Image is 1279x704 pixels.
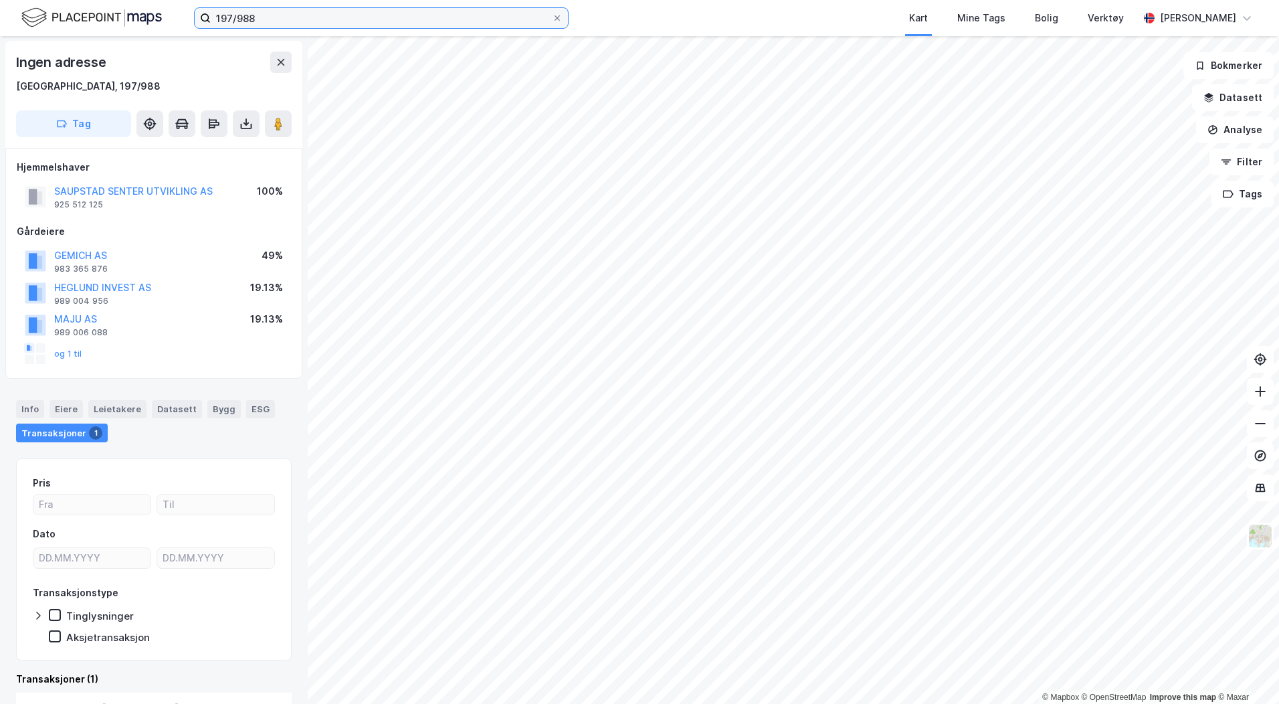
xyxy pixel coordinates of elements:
iframe: Chat Widget [1212,640,1279,704]
div: 983 365 876 [54,264,108,274]
div: Kontrollprogram for chat [1212,640,1279,704]
div: 19.13% [250,311,283,327]
div: Verktøy [1088,10,1124,26]
input: DD.MM.YYYY [33,548,151,568]
div: Ingen adresse [16,52,108,73]
img: logo.f888ab2527a4732fd821a326f86c7f29.svg [21,6,162,29]
div: Eiere [50,400,83,418]
div: Info [16,400,44,418]
div: [GEOGRAPHIC_DATA], 197/988 [16,78,161,94]
button: Analyse [1196,116,1274,143]
button: Filter [1209,149,1274,175]
div: Tinglysninger [66,610,134,622]
div: ESG [246,400,275,418]
div: Hjemmelshaver [17,159,291,175]
div: 989 004 956 [54,296,108,306]
div: Gårdeiere [17,224,291,240]
div: 49% [262,248,283,264]
input: Til [157,495,274,515]
div: Kart [909,10,928,26]
button: Tag [16,110,131,137]
div: Bolig [1035,10,1058,26]
input: Fra [33,495,151,515]
button: Tags [1211,181,1274,207]
div: Mine Tags [957,10,1005,26]
div: Datasett [152,400,202,418]
div: [PERSON_NAME] [1160,10,1236,26]
div: 989 006 088 [54,327,108,338]
div: Transaksjoner [16,424,108,442]
div: Transaksjonstype [33,585,118,601]
a: Improve this map [1150,693,1216,702]
input: Søk på adresse, matrikkel, gårdeiere, leietakere eller personer [211,8,552,28]
div: Pris [33,475,51,491]
img: Z [1248,523,1273,549]
div: Leietakere [88,400,146,418]
div: Transaksjoner (1) [16,671,292,687]
input: DD.MM.YYYY [157,548,274,568]
div: 1 [89,426,102,440]
div: Aksjetransaksjon [66,631,150,644]
button: Datasett [1192,84,1274,111]
div: Dato [33,526,56,542]
a: OpenStreetMap [1082,693,1147,702]
div: 19.13% [250,280,283,296]
div: Bygg [207,400,241,418]
a: Mapbox [1042,693,1079,702]
button: Bokmerker [1183,52,1274,79]
div: 100% [257,183,283,199]
div: 925 512 125 [54,199,103,210]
